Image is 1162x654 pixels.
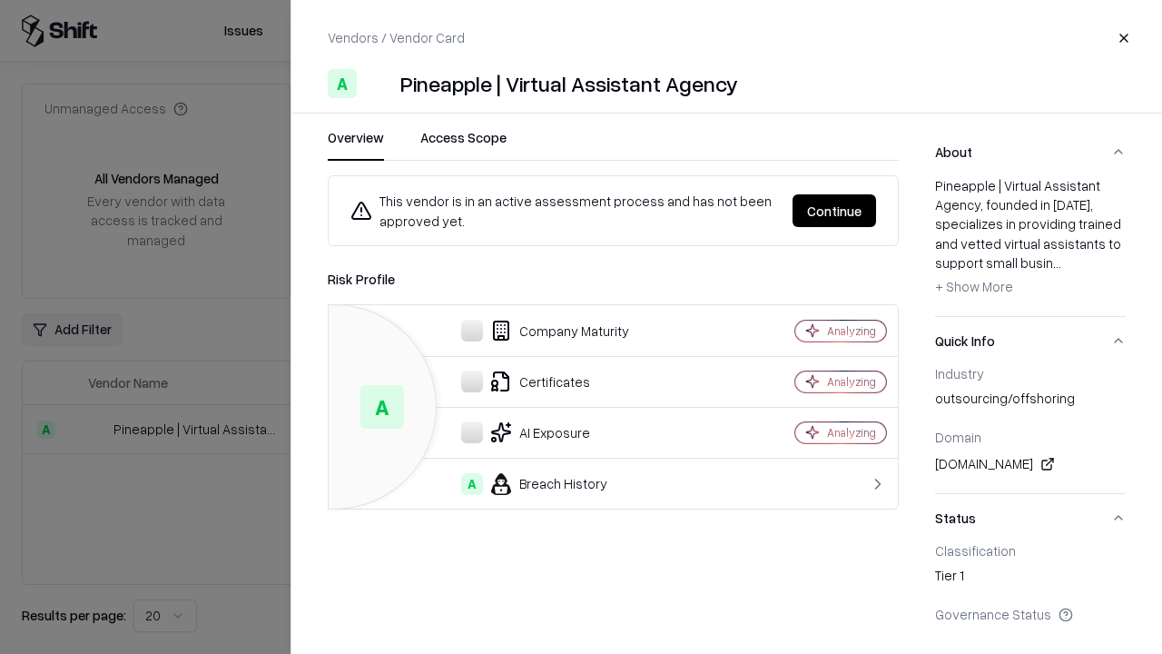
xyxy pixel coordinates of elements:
div: Tier 1 [935,566,1126,591]
span: + Show More [935,278,1013,294]
div: Analyzing [827,323,876,339]
div: A [360,385,404,429]
button: Access Scope [420,128,507,161]
div: Domain [935,429,1126,445]
div: Analyzing [827,374,876,390]
button: About [935,128,1126,176]
p: Vendors / Vendor Card [328,28,465,47]
button: Quick Info [935,317,1126,365]
div: outsourcing/offshoring [935,389,1126,414]
div: A [461,473,483,495]
div: Analyzing [827,425,876,441]
div: [DOMAIN_NAME] [935,453,1126,475]
div: Company Maturity [343,320,732,342]
button: Overview [328,128,384,161]
div: Governance Status [935,606,1126,622]
div: Certificates [343,371,732,392]
span: ... [1053,254,1061,271]
button: Status [935,494,1126,542]
button: Continue [793,194,876,227]
button: + Show More [935,272,1013,302]
div: Quick Info [935,365,1126,493]
div: Industry [935,365,1126,381]
div: Classification [935,542,1126,559]
div: About [935,176,1126,316]
img: Pineapple | Virtual Assistant Agency [364,69,393,98]
div: Breach History [343,473,732,495]
div: AI Exposure [343,421,732,443]
div: Pineapple | Virtual Assistant Agency, founded in [DATE], specializes in providing trained and vet... [935,176,1126,302]
div: Pineapple | Virtual Assistant Agency [400,69,738,98]
div: This vendor is in an active assessment process and has not been approved yet. [350,191,778,231]
div: A [328,69,357,98]
div: Risk Profile [328,268,899,290]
